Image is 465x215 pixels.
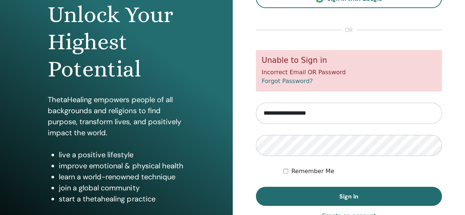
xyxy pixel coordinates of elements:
button: Sign In [256,187,442,206]
li: join a global community [59,182,185,193]
label: Remember Me [291,167,334,176]
div: Incorrect Email OR Password [256,50,442,92]
li: learn a world-renowned technique [59,171,185,182]
h5: Unable to Sign in [262,56,436,65]
span: Sign In [339,193,358,200]
div: Keep me authenticated indefinitely or until I manually logout [283,167,442,176]
h1: Unlock Your Highest Potential [48,1,185,83]
p: ThetaHealing empowers people of all backgrounds and religions to find purpose, transform lives, a... [48,94,185,138]
li: start a thetahealing practice [59,193,185,204]
span: or [341,26,357,35]
li: live a positive lifestyle [59,149,185,160]
li: improve emotional & physical health [59,160,185,171]
a: Forgot Password? [262,78,313,85]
